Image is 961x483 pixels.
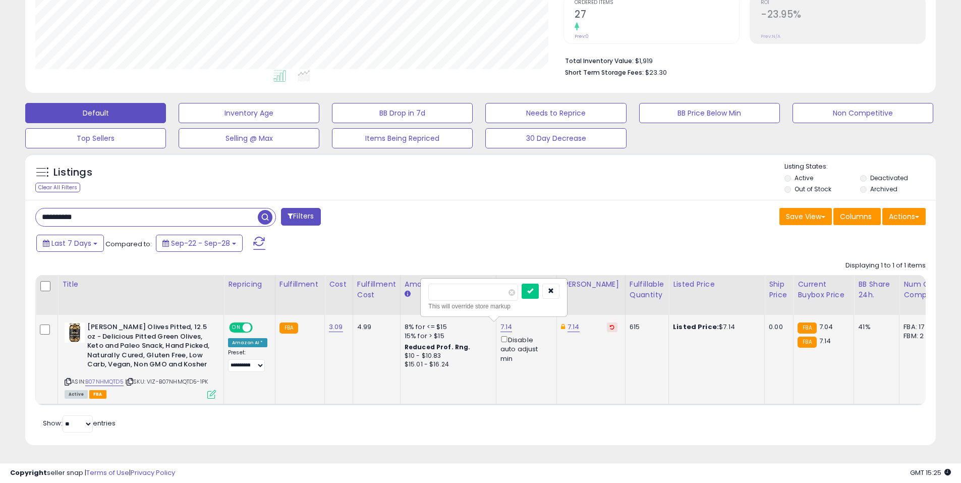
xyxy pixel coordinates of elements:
[840,211,872,222] span: Columns
[65,323,216,397] div: ASIN:
[761,9,925,22] h2: -23.95%
[51,238,91,248] span: Last 7 Days
[405,360,488,369] div: $15.01 - $16.24
[428,301,559,311] div: This will override store markup
[171,238,230,248] span: Sep-22 - Sep-28
[332,103,473,123] button: BB Drop in 7d
[793,103,933,123] button: Non Competitive
[673,323,757,332] div: $7.14
[35,183,80,192] div: Clear All Filters
[798,279,850,300] div: Current Buybox Price
[769,279,789,300] div: Ship Price
[903,323,937,332] div: FBA: 17
[131,468,175,477] a: Privacy Policy
[910,468,951,477] span: 2025-10-6 15:25 GMT
[53,166,92,180] h5: Listings
[405,279,492,290] div: Amazon Fees
[329,322,343,332] a: 3.09
[485,103,626,123] button: Needs to Reprice
[903,279,940,300] div: Num of Comp.
[279,279,320,290] div: Fulfillment
[405,343,471,351] b: Reduced Prof. Rng.
[43,418,116,428] span: Show: entries
[405,323,488,332] div: 8% for <= $15
[779,208,832,225] button: Save View
[795,174,813,182] label: Active
[784,162,936,172] p: Listing States:
[568,322,580,332] a: 7.14
[903,332,937,341] div: FBM: 2
[858,279,895,300] div: BB Share 24h.
[25,128,166,148] button: Top Sellers
[156,235,243,252] button: Sep-22 - Sep-28
[565,57,634,65] b: Total Inventory Value:
[565,54,918,66] li: $1,919
[85,378,124,386] a: B07NHMQTD5
[833,208,881,225] button: Columns
[357,279,396,300] div: Fulfillment Cost
[230,324,243,332] span: ON
[630,279,664,300] div: Fulfillable Quantity
[125,378,208,386] span: | SKU: VIZ-B07NHMQTD5-1PK
[228,349,267,372] div: Preset:
[630,323,661,332] div: 615
[500,334,549,363] div: Disable auto adjust min
[87,323,210,372] b: [PERSON_NAME] Olives Pitted, 12.5 oz - Delicious Pitted Green Olives, Keto and Paleo Snack, Hand ...
[870,174,908,182] label: Deactivated
[329,279,349,290] div: Cost
[105,239,152,249] span: Compared to:
[819,322,833,332] span: 7.04
[228,279,271,290] div: Repricing
[405,332,488,341] div: 15% for > $15
[405,352,488,360] div: $10 - $10.83
[10,468,47,477] strong: Copyright
[795,185,831,193] label: Out of Stock
[332,128,473,148] button: Items Being Repriced
[575,33,589,39] small: Prev: 0
[858,323,891,332] div: 41%
[673,322,719,332] b: Listed Price:
[673,279,760,290] div: Listed Price
[179,128,319,148] button: Selling @ Max
[769,323,785,332] div: 0.00
[36,235,104,252] button: Last 7 Days
[179,103,319,123] button: Inventory Age
[228,338,267,347] div: Amazon AI *
[645,68,667,77] span: $23.30
[845,261,926,271] div: Displaying 1 to 1 of 1 items
[819,336,831,346] span: 7.14
[639,103,780,123] button: BB Price Below Min
[565,68,644,77] b: Short Term Storage Fees:
[65,323,85,343] img: 41SsfFUl2AL._SL40_.jpg
[761,33,780,39] small: Prev: N/A
[10,468,175,478] div: seller snap | |
[870,185,897,193] label: Archived
[25,103,166,123] button: Default
[575,9,739,22] h2: 27
[798,337,816,348] small: FBA
[62,279,219,290] div: Title
[279,323,298,334] small: FBA
[500,322,513,332] a: 7.14
[357,323,392,332] div: 4.99
[405,290,411,299] small: Amazon Fees.
[86,468,129,477] a: Terms of Use
[251,324,267,332] span: OFF
[798,323,816,334] small: FBA
[882,208,926,225] button: Actions
[89,390,106,399] span: FBA
[561,279,621,290] div: [PERSON_NAME]
[485,128,626,148] button: 30 Day Decrease
[65,390,88,399] span: All listings currently available for purchase on Amazon
[281,208,320,226] button: Filters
